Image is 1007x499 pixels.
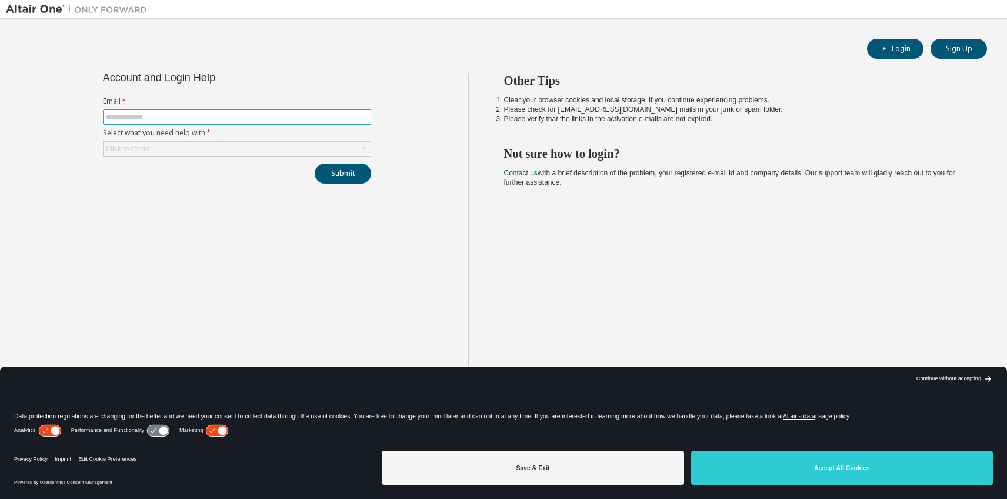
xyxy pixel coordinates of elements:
a: Contact us [504,169,538,177]
button: Login [867,39,923,59]
div: Click to select [106,144,149,154]
li: Please verify that the links in the activation e-mails are not expired. [504,114,966,124]
img: Altair One [6,4,153,15]
span: with a brief description of the problem, your registered e-mail id and company details. Our suppo... [504,169,955,187]
li: Please check for [EMAIL_ADDRESS][DOMAIN_NAME] mails in your junk or spam folder. [504,105,966,114]
label: Email [103,97,371,106]
h2: Not sure how to login? [504,146,966,161]
button: Submit [315,164,371,184]
li: Clear your browser cookies and local storage, if you continue experiencing problems. [504,95,966,105]
div: Account and Login Help [103,73,318,82]
button: Sign Up [931,39,987,59]
div: Click to select [104,142,371,156]
label: Select what you need help with [103,128,371,138]
h2: Other Tips [504,73,966,88]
